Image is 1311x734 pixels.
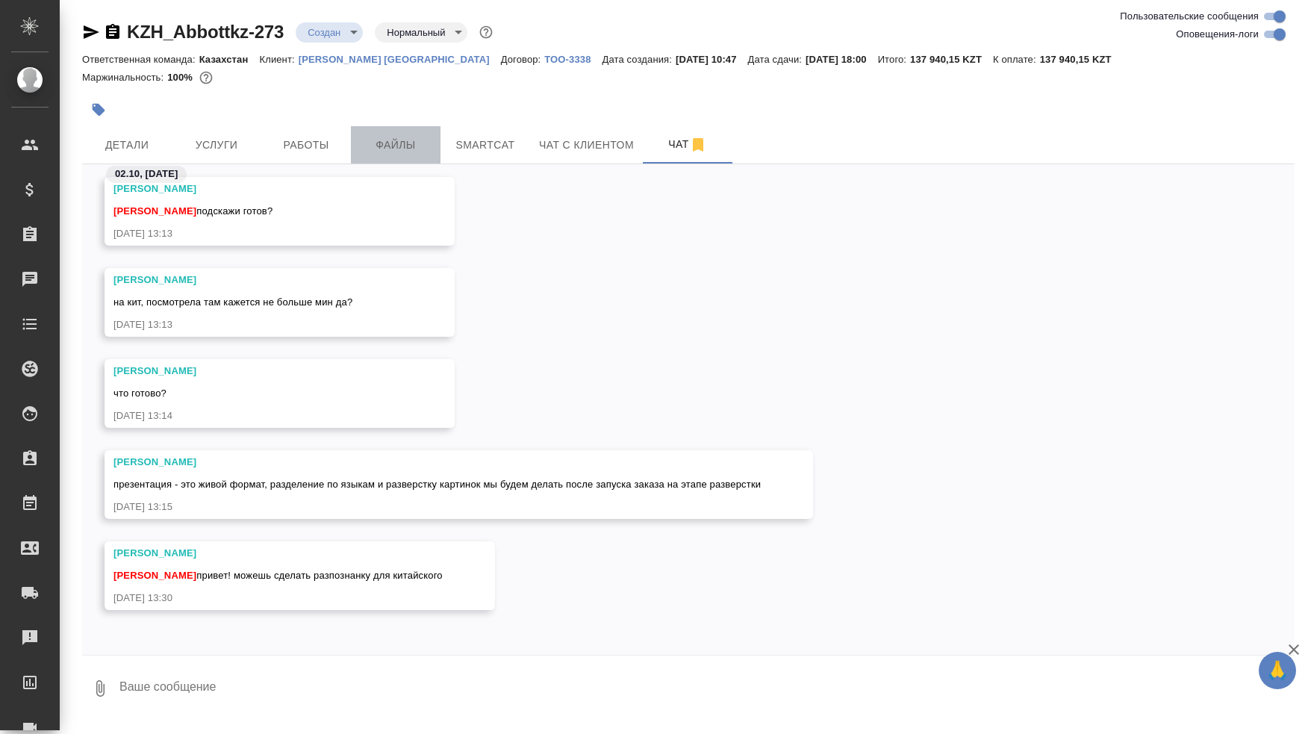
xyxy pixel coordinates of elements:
span: привет! можешь сделать разпознанку для китайского [113,570,443,581]
p: ТОО-3338 [544,54,602,65]
button: Доп статусы указывают на важность/срочность заказа [476,22,496,42]
span: Услуги [181,136,252,155]
svg: Отписаться [689,136,707,154]
span: Чат с клиентом [539,136,634,155]
p: 137 940,15 KZT [1040,54,1123,65]
span: Работы [270,136,342,155]
p: 02.10, [DATE] [115,167,178,181]
p: [DATE] 10:47 [676,54,748,65]
p: Клиент: [259,54,298,65]
p: [DATE] 18:00 [806,54,878,65]
div: [DATE] 13:13 [113,317,402,332]
a: KZH_Abbottkz-273 [127,22,284,42]
p: 100% [167,72,196,83]
span: Файлы [360,136,432,155]
p: Дата создания: [602,54,676,65]
button: Нормальный [382,26,449,39]
span: Оповещения-логи [1176,27,1259,42]
div: [PERSON_NAME] [113,273,402,287]
span: Smartcat [449,136,521,155]
span: [PERSON_NAME] [113,205,196,217]
div: Создан [375,22,467,43]
button: Добавить тэг [82,93,115,126]
div: [DATE] 13:15 [113,500,761,514]
div: [PERSON_NAME] [113,364,402,379]
div: [DATE] 13:14 [113,408,402,423]
span: что готово? [113,388,166,399]
p: Дата сдачи: [748,54,806,65]
div: [DATE] 13:30 [113,591,443,606]
button: 🙏 [1259,652,1296,689]
p: Итого: [878,54,910,65]
a: [PERSON_NAME] [GEOGRAPHIC_DATA] [299,52,501,65]
button: 0.00 KZT; [196,68,216,87]
button: Скопировать ссылку [104,23,122,41]
p: К оплате: [993,54,1040,65]
div: [DATE] 13:13 [113,226,402,241]
span: подскажи готов? [113,205,273,217]
span: Детали [91,136,163,155]
span: презентация - это живой формат, разделение по языкам и разверстку картинок мы будем делать после ... [113,479,761,490]
span: на кит, посмотрела там кажется не больше мин да? [113,296,352,308]
div: [PERSON_NAME] [113,546,443,561]
p: Договор: [501,54,545,65]
div: [PERSON_NAME] [113,455,761,470]
p: Ответственная команда: [82,54,199,65]
p: Казахстан [199,54,260,65]
button: Создан [303,26,345,39]
span: Пользовательские сообщения [1120,9,1259,24]
p: [PERSON_NAME] [GEOGRAPHIC_DATA] [299,54,501,65]
a: ТОО-3338 [544,52,602,65]
div: Создан [296,22,363,43]
span: Чат [652,135,723,154]
p: Маржинальность: [82,72,167,83]
p: 137 940,15 KZT [910,54,993,65]
span: [PERSON_NAME] [113,570,196,581]
button: Скопировать ссылку для ЯМессенджера [82,23,100,41]
span: 🙏 [1265,655,1290,686]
